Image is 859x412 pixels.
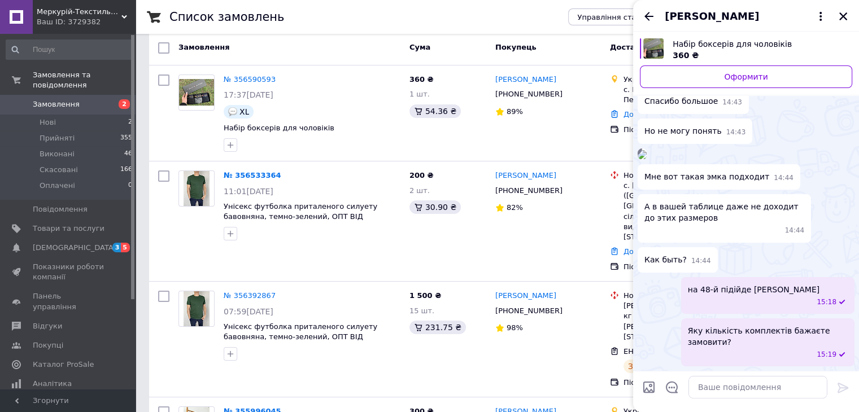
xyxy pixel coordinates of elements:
span: Как быть? [644,254,687,266]
span: 2 [119,99,130,109]
span: Оплачені [40,181,75,191]
a: [PERSON_NAME] [495,291,556,301]
a: Фото товару [178,170,215,207]
span: Аналітика [33,379,72,389]
a: Додати ЕН [623,110,665,119]
span: Показники роботи компанії [33,262,104,282]
span: Замовлення [33,99,80,109]
div: Післяплата [623,125,738,135]
a: Переглянути товар [640,38,852,61]
span: Відгуки [33,321,62,331]
a: Оформити [640,65,852,88]
a: Фото товару [178,74,215,111]
span: Доставка та оплата [610,43,694,51]
span: Cума [409,43,430,51]
span: Виконані [40,149,75,159]
span: 200 ₴ [409,171,434,179]
span: 1 500 ₴ [409,291,441,300]
div: Укрпошта [623,74,738,85]
a: Фото товару [178,291,215,327]
div: [PHONE_NUMBER] [493,304,565,318]
a: Унісекс футболка приталеного силуету бавовняна, темно-зелений, ОПТ ВІД ВИРОБНИКА (50, 50/1) [224,322,377,352]
span: Покупці [33,340,63,350]
span: Товари та послуги [33,223,104,234]
span: 46 [124,149,132,159]
span: 14:43 12.08.2025 [722,98,742,107]
img: 44ac3c77-598e-4e08-a916-52435f6b9fa2_w500_h500 [638,150,647,159]
img: Фото товару [184,291,210,326]
div: 231.75 ₴ [409,321,466,334]
button: Закрити [836,10,850,23]
span: 0 [128,181,132,191]
span: Меркурій-Текстиль_Власне Виробництво [37,7,121,17]
span: 2 [128,117,132,128]
span: на 48-й підійде [PERSON_NAME] [688,284,819,295]
img: 6350672327_w640_h640_nabor-bokserov-dlya.jpg [643,38,664,59]
span: Набір боксерів для чоловіків [673,38,843,50]
div: с. [GEOGRAPHIC_DATA] ([GEOGRAPHIC_DATA], [GEOGRAPHIC_DATA]. Шацька сільрада), Пункт приймання-вид... [623,181,738,242]
span: 82% [507,203,523,212]
span: 1 шт. [409,90,430,98]
span: Прийняті [40,133,75,143]
span: 360 ₴ [409,75,434,84]
span: 14:44 12.08.2025 [785,226,805,235]
span: Нові [40,117,56,128]
div: Нова Пошта [623,291,738,301]
span: 3 [112,243,121,252]
span: Повідомлення [33,204,88,214]
button: Назад [642,10,656,23]
span: 5 [121,243,130,252]
span: Управління статусами [577,13,664,21]
a: Додати ЕН [623,247,665,256]
span: Спасибо большое [644,95,718,107]
span: Панель управління [33,291,104,312]
span: Каталог ProSale [33,360,94,370]
span: [DEMOGRAPHIC_DATA] [33,243,116,253]
span: [PERSON_NAME] [665,9,759,24]
span: Покупець [495,43,537,51]
span: 15 шт. [409,306,434,315]
span: 15:19 12.08.2025 [817,350,836,360]
span: XL [239,107,249,116]
img: Фото товару [184,171,210,206]
span: 360 ₴ [673,51,699,60]
span: Яку кількість комплектів бажаєте замовити? [688,325,848,348]
a: № 356533364 [224,171,281,179]
span: А в вашей таблице даже не доходит до этих размеров [644,201,804,223]
div: Післяплата [623,378,738,388]
span: Замовлення [178,43,229,51]
a: [PERSON_NAME] [495,74,556,85]
div: 54.36 ₴ [409,104,461,118]
span: 07:59[DATE] [224,307,273,316]
div: Заплановано [623,360,687,373]
div: Післяплата [623,262,738,272]
a: Набір боксерів для чоловіків [224,124,334,132]
div: Ваш ID: 3729382 [37,17,136,27]
a: [PERSON_NAME] [495,170,556,181]
span: 89% [507,107,523,116]
span: 14:44 12.08.2025 [691,256,711,266]
img: Фото товару [179,79,214,106]
a: Унісекс футболка приталеного силуету бавовняна, темно-зелений, ОПТ ВІД ВИРОБНИКА (50, 50/1) [224,202,377,231]
button: Відкрити шаблони відповідей [665,380,679,395]
span: Мне вот такая эмка подходит [644,171,769,183]
div: [PHONE_NUMBER] [493,183,565,198]
span: 17:37[DATE] [224,90,273,99]
input: Пошук [6,40,133,60]
span: 11:01[DATE] [224,187,273,196]
div: [PERSON_NAME], №2 (до 30 кг на одне місце): вул. [PERSON_NAME][STREET_ADDRESS] [623,301,738,342]
span: Но не могу понять [644,125,722,137]
span: 14:43 12.08.2025 [726,128,746,137]
span: 166 [120,165,132,175]
span: ЕН: 20451224405864 [623,347,704,356]
span: 98% [507,323,523,332]
span: 2 шт. [409,186,430,195]
a: № 356392867 [224,291,276,300]
span: 14:44 12.08.2025 [774,173,793,183]
button: Управління статусами [568,8,673,25]
div: [PHONE_NUMBER] [493,87,565,102]
div: с. Головниця, 34742, Пересувне відділення [623,85,738,105]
